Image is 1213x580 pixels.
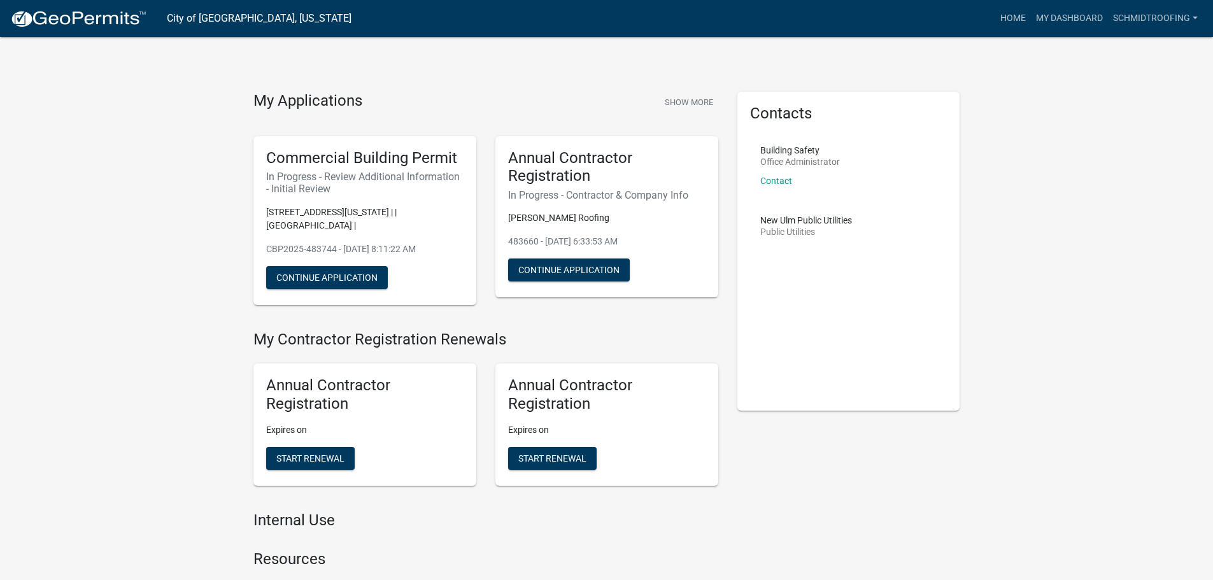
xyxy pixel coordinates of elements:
[253,330,718,349] h4: My Contractor Registration Renewals
[508,211,706,225] p: [PERSON_NAME] Roofing
[508,423,706,437] p: Expires on
[253,511,718,530] h4: Internal Use
[253,330,718,496] wm-registration-list-section: My Contractor Registration Renewals
[266,266,388,289] button: Continue Application
[1108,6,1203,31] a: SchmidtRoofing
[253,92,362,111] h4: My Applications
[266,171,464,195] h6: In Progress - Review Additional Information - Initial Review
[518,453,586,463] span: Start Renewal
[276,453,344,463] span: Start Renewal
[660,92,718,113] button: Show More
[760,146,840,155] p: Building Safety
[266,149,464,167] h5: Commercial Building Permit
[1031,6,1108,31] a: My Dashboard
[508,235,706,248] p: 483660 - [DATE] 6:33:53 AM
[508,447,597,470] button: Start Renewal
[508,189,706,201] h6: In Progress - Contractor & Company Info
[508,258,630,281] button: Continue Application
[508,149,706,186] h5: Annual Contractor Registration
[750,104,947,123] h5: Contacts
[266,423,464,437] p: Expires on
[266,376,464,413] h5: Annual Contractor Registration
[760,157,840,166] p: Office Administrator
[760,176,792,186] a: Contact
[266,447,355,470] button: Start Renewal
[253,550,718,569] h4: Resources
[508,376,706,413] h5: Annual Contractor Registration
[266,206,464,232] p: [STREET_ADDRESS][US_STATE] | | [GEOGRAPHIC_DATA] |
[760,216,852,225] p: New Ulm Public Utilities
[760,227,852,236] p: Public Utilities
[995,6,1031,31] a: Home
[167,8,351,29] a: City of [GEOGRAPHIC_DATA], [US_STATE]
[266,243,464,256] p: CBP2025-483744 - [DATE] 8:11:22 AM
